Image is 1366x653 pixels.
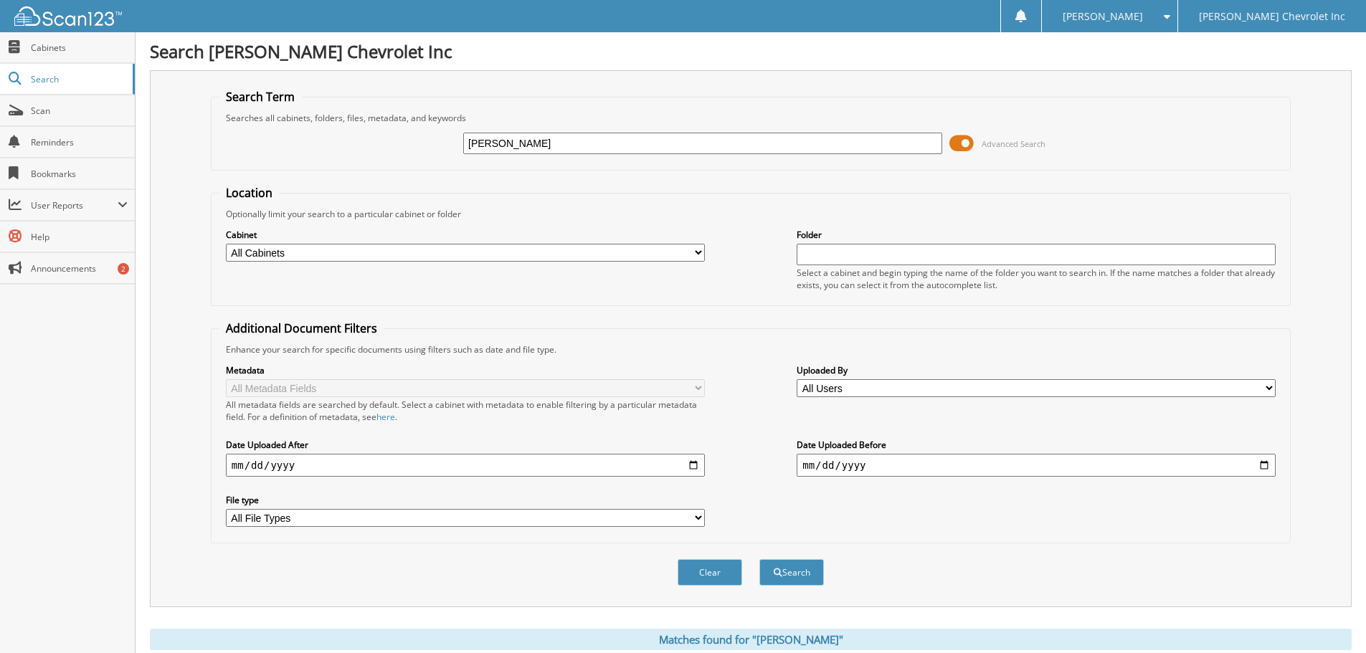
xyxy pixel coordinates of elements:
legend: Location [219,185,280,201]
span: Cabinets [31,42,128,54]
label: File type [226,494,705,506]
button: Clear [678,559,742,586]
legend: Search Term [219,89,302,105]
label: Metadata [226,364,705,376]
div: Searches all cabinets, folders, files, metadata, and keywords [219,112,1283,124]
div: All metadata fields are searched by default. Select a cabinet with metadata to enable filtering b... [226,399,705,423]
label: Cabinet [226,229,705,241]
span: Advanced Search [982,138,1045,149]
span: Search [31,73,125,85]
span: Reminders [31,136,128,148]
button: Search [759,559,824,586]
div: Matches found for "[PERSON_NAME]" [150,629,1352,650]
label: Date Uploaded Before [797,439,1276,451]
span: User Reports [31,199,118,211]
div: Select a cabinet and begin typing the name of the folder you want to search in. If the name match... [797,267,1276,291]
div: Enhance your search for specific documents using filters such as date and file type. [219,343,1283,356]
span: Bookmarks [31,168,128,180]
label: Uploaded By [797,364,1276,376]
div: 2 [118,263,129,275]
span: Help [31,231,128,243]
span: Scan [31,105,128,117]
span: Announcements [31,262,128,275]
div: Optionally limit your search to a particular cabinet or folder [219,208,1283,220]
a: here [376,411,395,423]
span: [PERSON_NAME] [1063,12,1143,21]
label: Folder [797,229,1276,241]
label: Date Uploaded After [226,439,705,451]
h1: Search [PERSON_NAME] Chevrolet Inc [150,39,1352,63]
legend: Additional Document Filters [219,320,384,336]
span: [PERSON_NAME] Chevrolet Inc [1199,12,1345,21]
img: scan123-logo-white.svg [14,6,122,26]
input: start [226,454,705,477]
input: end [797,454,1276,477]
